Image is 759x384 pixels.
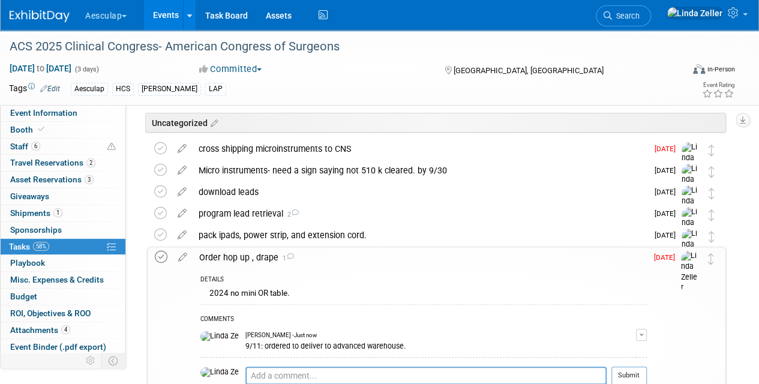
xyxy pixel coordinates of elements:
img: Linda Zeller [200,331,239,342]
a: edit [172,165,193,176]
span: Misc. Expenses & Credits [10,275,104,284]
div: [PERSON_NAME] [138,83,201,95]
a: Sponsorships [1,222,125,238]
span: Search [612,11,640,20]
div: download leads [193,182,647,202]
div: cross shipping microinstruments to CNS [193,139,647,159]
div: Event Rating [702,82,734,88]
i: Move task [709,188,715,199]
a: Asset Reservations3 [1,172,125,188]
i: Move task [709,209,715,221]
a: edit [172,143,193,154]
a: Playbook [1,255,125,271]
a: edit [172,230,193,241]
span: 1 [278,254,294,262]
img: Linda Zeller [682,142,700,185]
a: Search [596,5,651,26]
div: pack ipads, power strip, and extension cord. [193,225,647,245]
span: Sponsorships [10,225,62,235]
span: Booth [10,125,47,134]
span: ROI, Objectives & ROO [10,308,91,318]
a: Travel Reservations2 [1,155,125,171]
img: Linda Zeller [200,367,239,378]
div: HCS [112,83,134,95]
div: 2024 no mini OR table. [200,286,647,304]
img: Linda Zeller [682,207,700,250]
button: Committed [195,63,266,76]
i: Move task [709,145,715,156]
div: ACS 2025 Clinical Congress- American Congress of Surgeons [5,36,673,58]
div: Micro instruments- need a sign saying not 510 k cleared. by 9/30 [193,160,647,181]
a: Booth [1,122,125,138]
a: Event Information [1,105,125,121]
a: Event Binder (.pdf export) [1,339,125,355]
i: Booth reservation complete [38,126,44,133]
span: [DATE] [655,166,682,175]
td: Tags [9,82,60,96]
a: Shipments1 [1,205,125,221]
span: [DATE] [655,231,682,239]
a: Budget [1,289,125,305]
span: (3 days) [74,65,99,73]
div: Aesculap [71,83,108,95]
span: Giveaways [10,191,49,201]
span: 2 [86,158,95,167]
span: 4 [61,325,70,334]
div: COMMENTS [200,314,647,326]
a: Edit [40,85,60,93]
span: [DATE] [654,253,681,262]
span: Tasks [9,242,49,251]
a: ROI, Objectives & ROO [1,305,125,322]
a: edit [172,252,193,263]
span: Potential Scheduling Conflict -- at least one attendee is tagged in another overlapping event. [107,142,116,152]
td: Personalize Event Tab Strip [80,353,101,368]
span: Budget [10,292,37,301]
a: Misc. Expenses & Credits [1,272,125,288]
div: In-Person [707,65,735,74]
span: Staff [10,142,40,151]
img: Linda Zeller [682,229,700,271]
i: Move task [708,253,714,265]
span: Event Binder (.pdf export) [10,342,106,352]
span: 2 [283,211,299,218]
div: Event Format [629,62,735,80]
td: Toggle Event Tabs [101,353,126,368]
span: Travel Reservations [10,158,95,167]
span: Asset Reservations [10,175,94,184]
a: Tasks58% [1,239,125,255]
a: Staff6 [1,139,125,155]
div: program lead retrieval [193,203,647,224]
span: Event Information [10,108,77,118]
img: Linda Zeller [682,164,700,206]
span: 58% [33,242,49,251]
span: 3 [85,175,94,184]
a: edit [172,187,193,197]
span: 1 [53,208,62,217]
div: Order hop up , drape [193,247,647,268]
span: [GEOGRAPHIC_DATA], [GEOGRAPHIC_DATA] [453,66,603,75]
img: ExhibitDay [10,10,70,22]
img: Linda Zeller [667,7,723,20]
a: Attachments4 [1,322,125,338]
span: [DATE] [655,209,682,218]
span: Playbook [10,258,45,268]
a: edit [172,208,193,219]
a: Giveaways [1,188,125,205]
div: 9/11: ordered to deliver to advanced warehouse. [245,340,636,351]
span: 6 [31,142,40,151]
i: Move task [709,231,715,242]
span: [DATE] [DATE] [9,63,72,74]
img: Linda Zeller [681,251,699,293]
span: Attachments [10,325,70,335]
a: Edit sections [208,116,218,128]
span: to [35,64,46,73]
span: [PERSON_NAME] - Just now [245,331,317,340]
img: Linda Zeller [682,185,700,228]
span: [DATE] [655,188,682,196]
span: Shipments [10,208,62,218]
span: [DATE] [655,145,682,153]
img: Format-Inperson.png [693,64,705,74]
div: DETAILS [200,275,647,286]
div: Uncategorized [145,113,726,133]
div: LAP [205,83,226,95]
